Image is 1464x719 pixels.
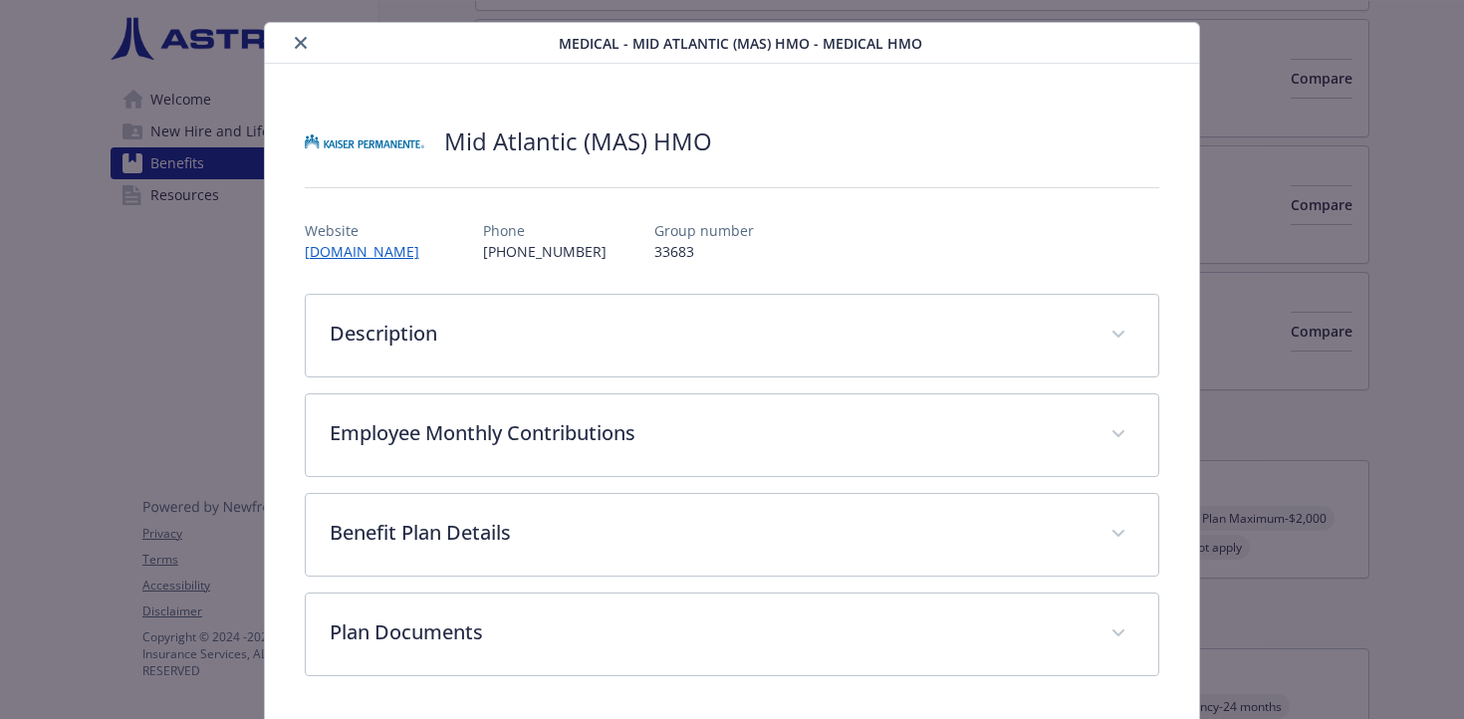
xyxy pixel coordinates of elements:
p: Group number [654,220,754,241]
img: Kaiser Permanente Insurance Company [305,112,424,171]
p: [PHONE_NUMBER] [483,241,607,262]
h2: Mid Atlantic (MAS) HMO [444,124,712,158]
p: Description [330,319,1088,349]
span: Medical - Mid Atlantic (MAS) HMO - Medical HMO [559,33,922,54]
p: Benefit Plan Details [330,518,1088,548]
p: Website [305,220,435,241]
p: Employee Monthly Contributions [330,418,1088,448]
a: [DOMAIN_NAME] [305,242,435,261]
div: Description [306,295,1159,376]
p: Plan Documents [330,617,1088,647]
div: Employee Monthly Contributions [306,394,1159,476]
div: Plan Documents [306,594,1159,675]
div: Benefit Plan Details [306,494,1159,576]
button: close [289,31,313,55]
p: 33683 [654,241,754,262]
p: Phone [483,220,607,241]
